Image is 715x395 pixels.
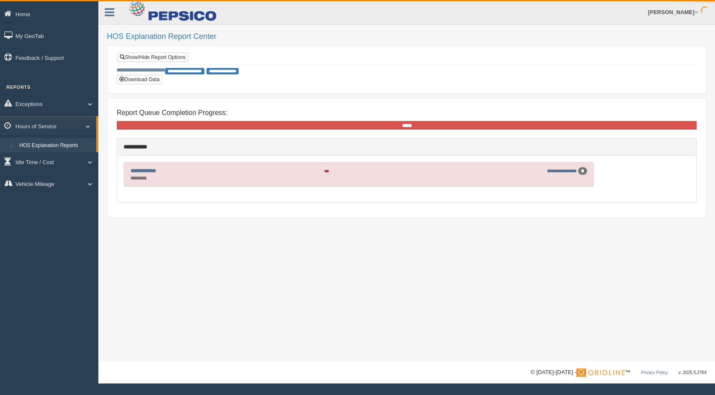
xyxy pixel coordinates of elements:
[679,370,706,375] span: v. 2025.5.2764
[531,368,706,377] div: © [DATE]-[DATE] - ™
[107,32,706,41] h2: HOS Explanation Report Center
[117,53,188,62] a: Show/Hide Report Options
[117,75,162,84] button: Download Data
[117,109,697,117] h4: Report Queue Completion Progress:
[576,368,625,377] img: Gridline
[641,370,668,375] a: Privacy Policy
[15,138,96,153] a: HOS Explanation Reports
